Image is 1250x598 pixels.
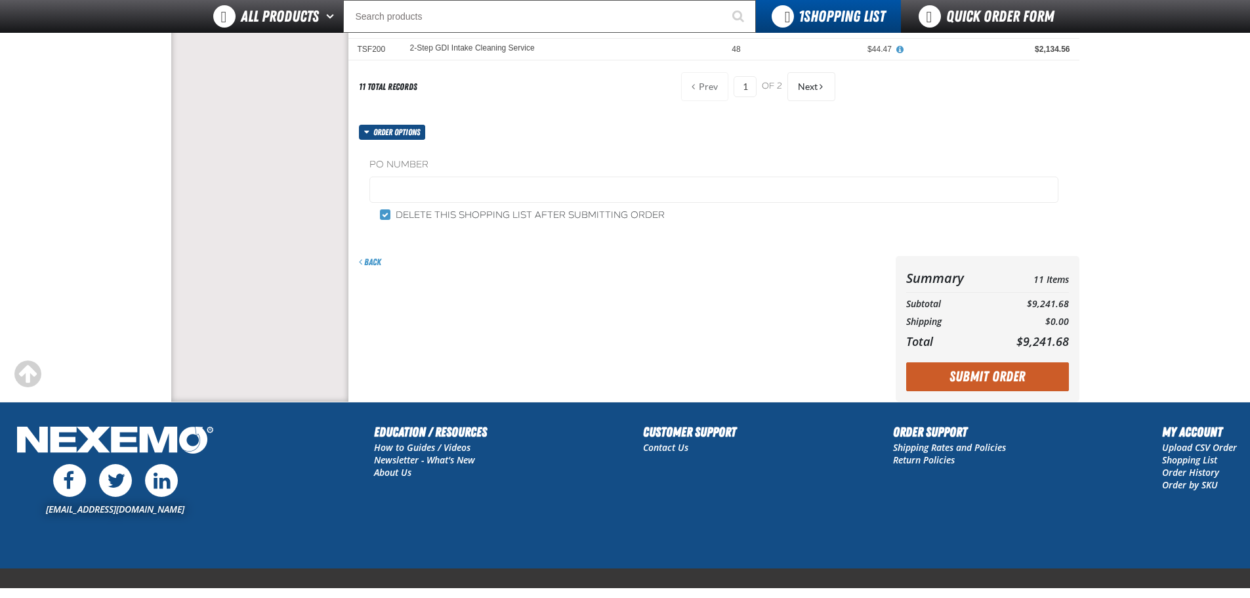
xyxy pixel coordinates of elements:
a: [EMAIL_ADDRESS][DOMAIN_NAME] [46,503,184,515]
span: All Products [241,5,319,28]
h2: My Account [1162,422,1237,442]
span: 48 [732,45,740,54]
input: Current page number [734,76,757,97]
span: Order options [373,125,425,140]
a: Upload CSV Order [1162,441,1237,454]
a: Newsletter - What's New [374,454,475,466]
div: $16.97 [759,22,892,33]
span: $9,241.68 [1016,333,1069,349]
span: of 2 [762,81,782,93]
a: How to Guides / Videos [374,441,470,454]
button: Order options [359,125,426,140]
td: TSF200 [348,39,401,60]
th: Shipping [906,313,991,331]
div: 11 total records [359,81,417,93]
a: Return Policies [893,454,955,466]
td: $0.00 [991,313,1068,331]
a: Order by SKU [1162,479,1218,491]
button: Next Page [787,72,835,101]
div: $44.47 [759,44,892,54]
a: 2-Step GDI Intake Cleaning Service [410,44,535,53]
th: Summary [906,267,991,289]
div: Scroll to the top [13,360,42,389]
h2: Education / Resources [374,422,487,442]
strong: 1 [799,7,804,26]
h2: Order Support [893,422,1006,442]
div: $2,134.56 [910,44,1070,54]
input: Delete this shopping list after submitting order [380,209,390,220]
span: Shopping List [799,7,885,26]
a: Shopping List [1162,454,1217,466]
a: About Us [374,466,411,479]
span: Next Page [798,81,818,92]
h2: Customer Support [643,422,736,442]
label: Delete this shopping list after submitting order [380,209,665,222]
img: Nexemo Logo [13,422,217,461]
th: Subtotal [906,295,991,313]
button: View All Prices for 2-Step GDI Intake Cleaning Service [892,44,909,56]
a: Shipping Rates and Policies [893,441,1006,454]
button: Submit Order [906,362,1069,391]
a: Contact Us [643,441,688,454]
td: $9,241.68 [991,295,1068,313]
td: 11 Items [991,267,1068,289]
th: Total [906,331,991,352]
a: Back [359,257,381,267]
a: Order History [1162,466,1219,479]
label: PO Number [369,159,1058,171]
